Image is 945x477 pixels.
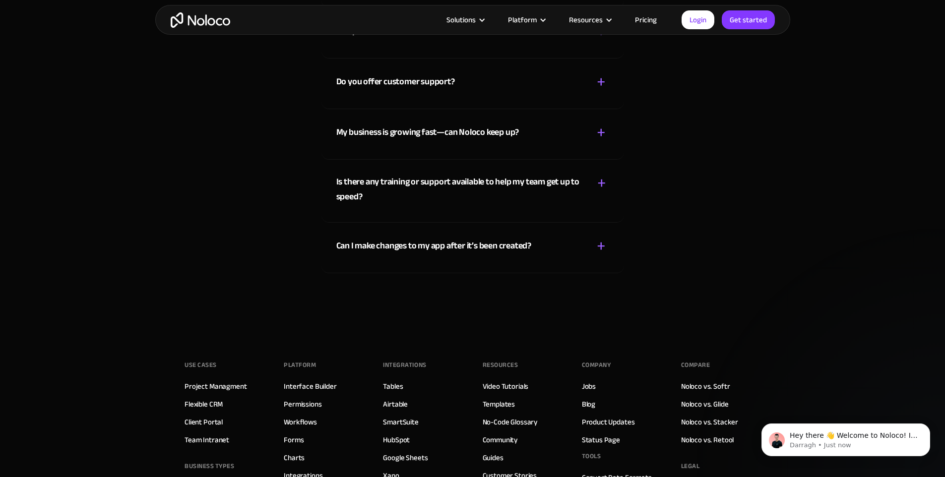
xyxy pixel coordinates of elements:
[681,459,700,474] div: Legal
[185,416,223,428] a: Client Portal
[681,380,730,393] a: Noloco vs. Softr
[681,416,738,428] a: Noloco vs. Stacker
[383,451,428,464] a: Google Sheets
[597,175,606,192] div: +
[336,238,531,253] div: Can I make changes to my app after it’s been created?
[284,380,336,393] a: Interface Builder
[383,433,410,446] a: HubSpot
[681,358,710,372] div: Compare
[582,358,611,372] div: Company
[483,398,515,411] a: Templates
[582,380,596,393] a: Jobs
[185,398,223,411] a: Flexible CRM
[185,380,247,393] a: Project Managment
[483,451,504,464] a: Guides
[383,358,426,372] div: INTEGRATIONS
[284,358,316,372] div: Platform
[434,13,496,26] div: Solutions
[383,398,408,411] a: Airtable
[284,398,321,411] a: Permissions
[483,416,538,428] a: No-Code Glossary
[582,398,595,411] a: Blog
[483,380,529,393] a: Video Tutorials
[569,13,603,26] div: Resources
[483,433,518,446] a: Community
[582,416,635,428] a: Product Updates
[582,449,601,464] div: Tools
[383,416,419,428] a: SmartSuite
[597,124,606,141] div: +
[383,380,403,393] a: Tables
[336,175,583,204] div: Is there any training or support available to help my team get up to speed?
[623,13,669,26] a: Pricing
[185,459,234,474] div: BUSINESS TYPES
[171,12,230,28] a: home
[508,13,537,26] div: Platform
[681,398,729,411] a: Noloco vs. Glide
[336,125,519,140] div: My business is growing fast—can Noloco keep up?
[681,433,734,446] a: Noloco vs. Retool
[185,358,217,372] div: Use Cases
[483,358,518,372] div: Resources
[747,403,945,472] iframe: Intercom notifications message
[557,13,623,26] div: Resources
[496,13,557,26] div: Platform
[284,433,304,446] a: Forms
[722,10,775,29] a: Get started
[597,238,606,255] div: +
[185,433,229,446] a: Team Intranet
[597,23,606,40] div: +
[582,433,620,446] a: Status Page
[284,451,305,464] a: Charts
[284,416,317,428] a: Workflows
[682,10,714,29] a: Login
[446,13,476,26] div: Solutions
[336,74,455,89] div: Do you offer customer support?
[597,73,606,91] div: +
